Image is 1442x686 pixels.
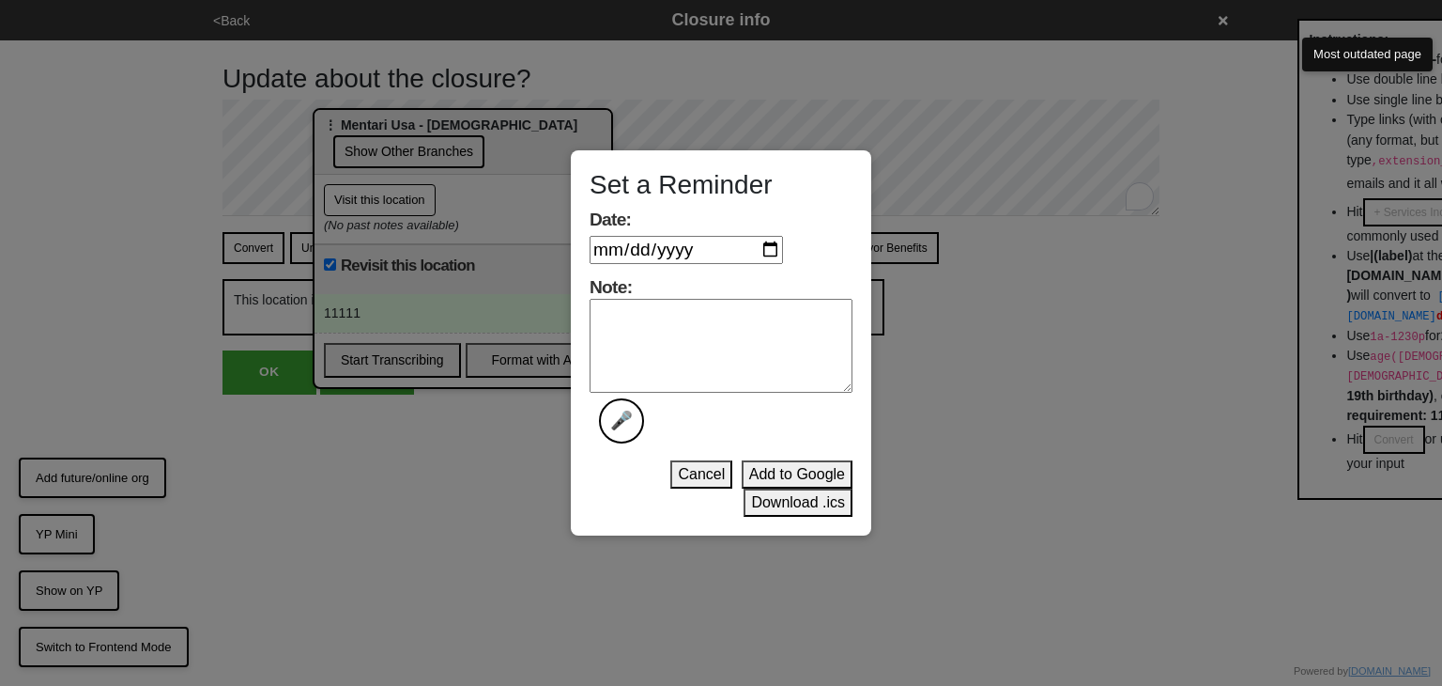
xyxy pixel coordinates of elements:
[599,398,644,444] button: Note:
[590,169,852,201] h3: Set a Reminder
[744,489,852,517] button: Download .ics
[590,276,852,444] label: Note:
[1302,38,1433,71] button: Most outdated page
[590,236,783,264] input: Date:
[742,460,852,489] button: Add to Google
[590,299,852,393] textarea: Note:🎤
[590,209,783,269] label: Date:
[670,460,732,489] button: Cancel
